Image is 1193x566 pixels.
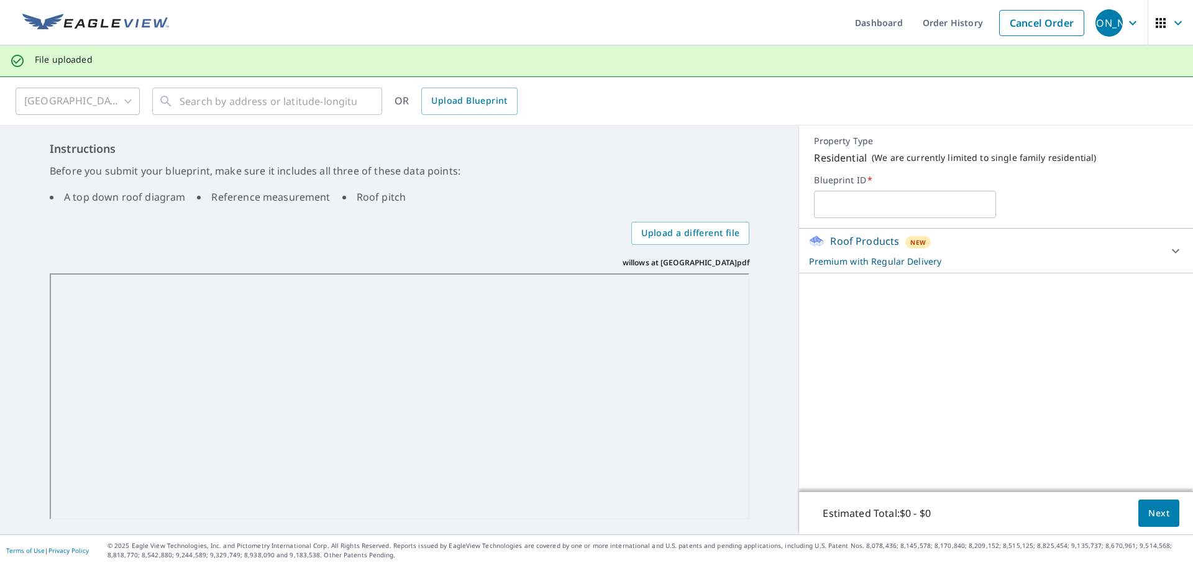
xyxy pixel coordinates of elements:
iframe: willows at ashcombe mansion.pdf [50,273,749,520]
p: Estimated Total: $0 - $0 [813,500,940,527]
a: Privacy Policy [48,546,89,555]
span: Upload a different file [641,226,739,241]
p: | [6,547,89,554]
p: ( We are currently limited to single family residential ) [872,152,1096,163]
div: Roof ProductsNewPremium with Regular Delivery [809,234,1183,268]
span: New [910,237,926,247]
input: Search by address or latitude-longitude [180,84,357,119]
p: Roof Products [830,234,899,249]
h6: Instructions [50,140,749,157]
label: Blueprint ID [814,175,1178,186]
a: Upload Blueprint [421,88,517,115]
a: Cancel Order [999,10,1084,36]
p: © 2025 Eagle View Technologies, Inc. and Pictometry International Corp. All Rights Reserved. Repo... [107,541,1187,560]
li: Roof pitch [342,189,406,204]
li: A top down roof diagram [50,189,185,204]
p: willows at [GEOGRAPHIC_DATA]pdf [623,257,750,268]
p: Residential [814,150,867,165]
label: Upload a different file [631,222,749,245]
div: [GEOGRAPHIC_DATA] [16,84,140,119]
button: Next [1138,500,1179,527]
img: EV Logo [22,14,169,32]
div: [PERSON_NAME] [1095,9,1123,37]
p: Property Type [814,135,1178,147]
p: Premium with Regular Delivery [809,255,1161,268]
p: File uploaded [35,54,93,65]
a: Terms of Use [6,546,45,555]
span: Next [1148,506,1169,521]
span: Upload Blueprint [431,93,507,109]
li: Reference measurement [197,189,330,204]
p: Before you submit your blueprint, make sure it includes all three of these data points: [50,163,749,178]
div: OR [395,88,518,115]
